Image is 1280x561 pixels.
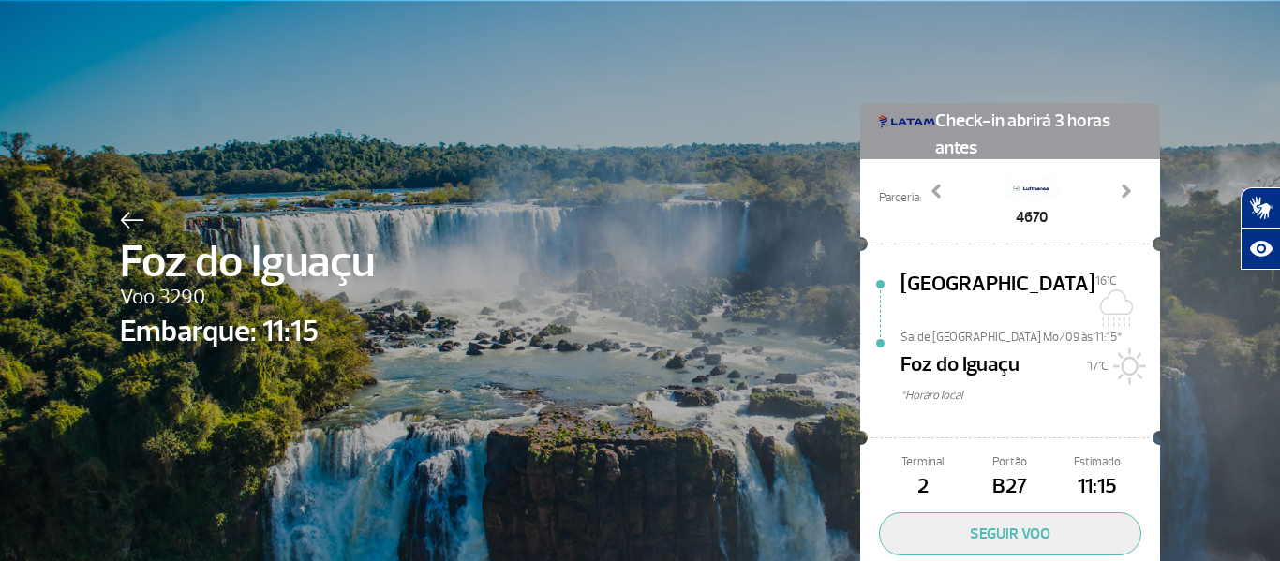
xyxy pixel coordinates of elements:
[879,512,1141,555] button: SEGUIR VOO
[1054,453,1141,471] span: Estimado
[879,453,966,471] span: Terminal
[900,349,1020,387] span: Foz do Iguaçu
[1095,273,1117,288] span: 16°C
[900,269,1095,329] span: [GEOGRAPHIC_DATA]
[120,309,375,354] span: Embarque: 11:15
[1241,229,1280,270] button: Abrir recursos assistivos.
[900,329,1160,342] span: Sai de [GEOGRAPHIC_DATA] Mo/09 às 11:15*
[120,282,375,314] span: Voo 3290
[1109,347,1146,385] img: Sol
[1241,187,1280,229] button: Abrir tradutor de língua de sinais.
[879,471,966,503] span: 2
[1088,359,1109,374] span: 17°C
[1241,187,1280,270] div: Plugin de acessibilidade da Hand Talk.
[1004,206,1060,229] span: 4670
[879,189,921,207] span: Parceria:
[966,453,1053,471] span: Portão
[120,229,375,296] span: Foz do Iguaçu
[935,103,1141,162] span: Check-in abrirá 3 horas antes
[1054,471,1141,503] span: 11:15
[900,387,1160,405] span: *Horáro local
[1095,289,1133,327] img: Nublado
[966,471,1053,503] span: B27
